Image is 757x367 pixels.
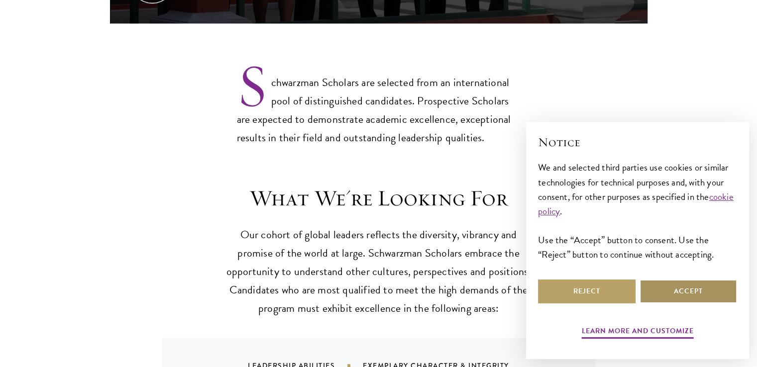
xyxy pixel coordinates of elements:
[224,226,533,318] p: Our cohort of global leaders reflects the diversity, vibrancy and promise of the world at large. ...
[582,325,694,340] button: Learn more and customize
[237,57,521,147] p: Schwarzman Scholars are selected from an international pool of distinguished candidates. Prospect...
[640,279,737,303] button: Accept
[224,184,533,212] h3: What We're Looking For
[538,189,734,218] a: cookie policy
[538,279,636,303] button: Reject
[538,134,737,151] h2: Notice
[538,160,737,261] div: We and selected third parties use cookies or similar technologies for technical purposes and, wit...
